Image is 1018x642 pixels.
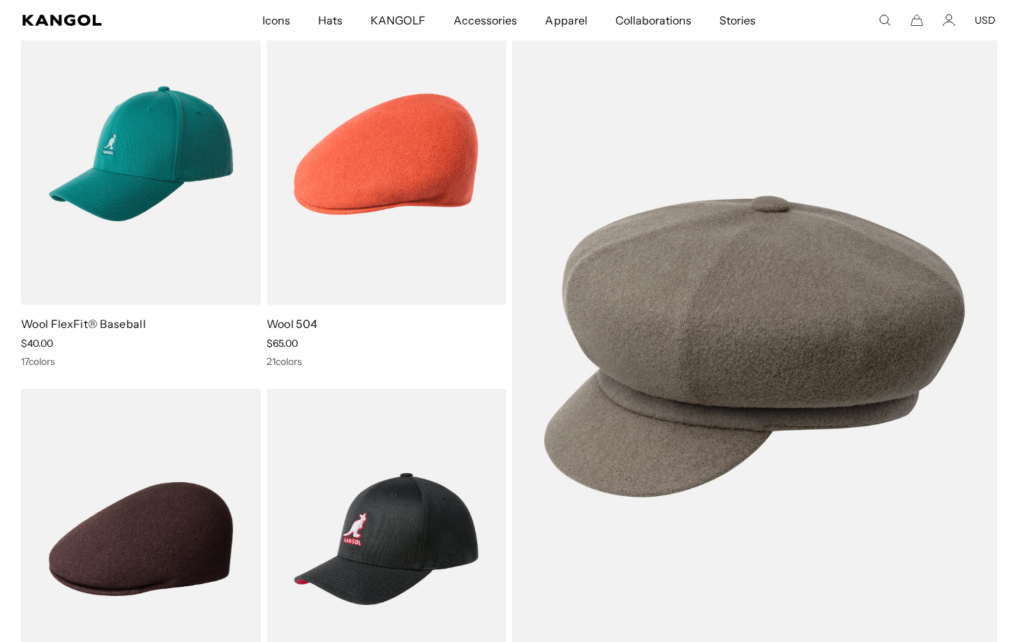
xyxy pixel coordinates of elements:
button: USD [975,14,996,27]
span: $65.00 [267,337,298,350]
button: Cart [911,14,923,27]
div: 17 colors [21,355,261,368]
img: Wool FlexFit® Baseball [21,3,261,305]
img: Wool 504 [267,3,507,305]
span: $40.00 [21,337,53,350]
a: Wool FlexFit® Baseball [21,317,146,331]
summary: Search here [878,14,891,27]
a: Kangol [22,15,173,26]
div: 21 colors [267,355,507,368]
a: Account [943,14,955,27]
a: Wool 504 [267,317,318,331]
